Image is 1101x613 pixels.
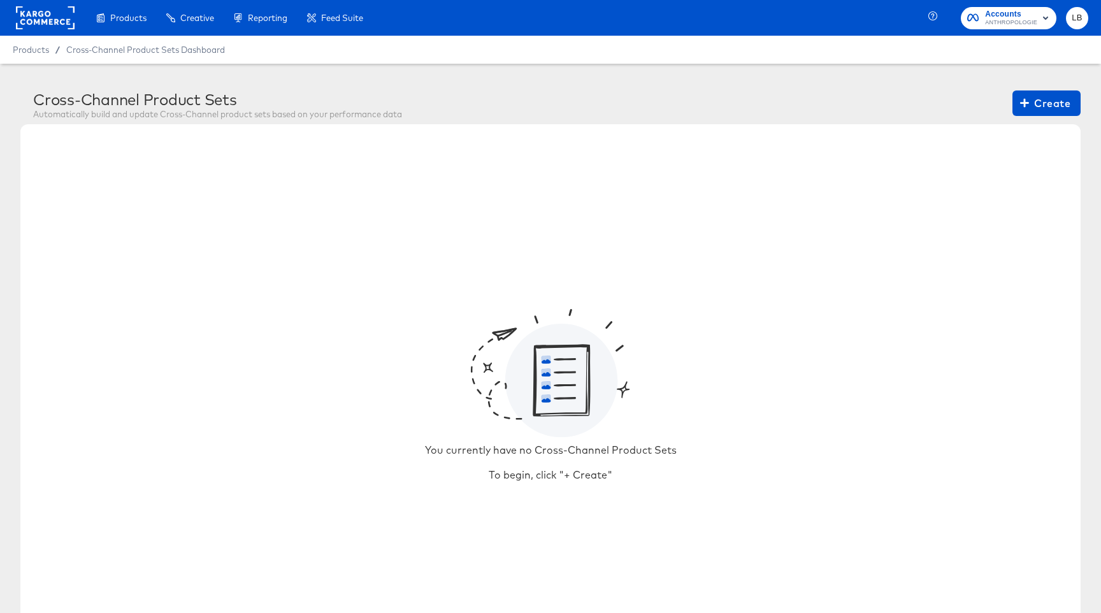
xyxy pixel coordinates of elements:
[420,438,682,463] div: You currently have no Cross-Channel Product Sets
[1023,94,1070,112] span: Create
[985,8,1037,21] span: Accounts
[1012,90,1081,116] button: Create
[484,463,617,487] div: To begin, click "+ Create"
[321,13,363,23] span: Feed Suite
[961,7,1056,29] button: AccountsANTHROPOLOGIE
[180,13,214,23] span: Creative
[248,13,287,23] span: Reporting
[1066,7,1088,29] button: LB
[985,18,1037,28] span: ANTHROPOLOGIE
[1071,11,1083,25] span: LB
[66,45,225,55] a: Cross-Channel Product Sets Dashboard
[13,45,49,55] span: Products
[33,108,402,120] div: Automatically build and update Cross-Channel product sets based on your performance data
[110,13,147,23] span: Products
[49,45,66,55] span: /
[33,90,402,108] div: Cross-Channel Product Sets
